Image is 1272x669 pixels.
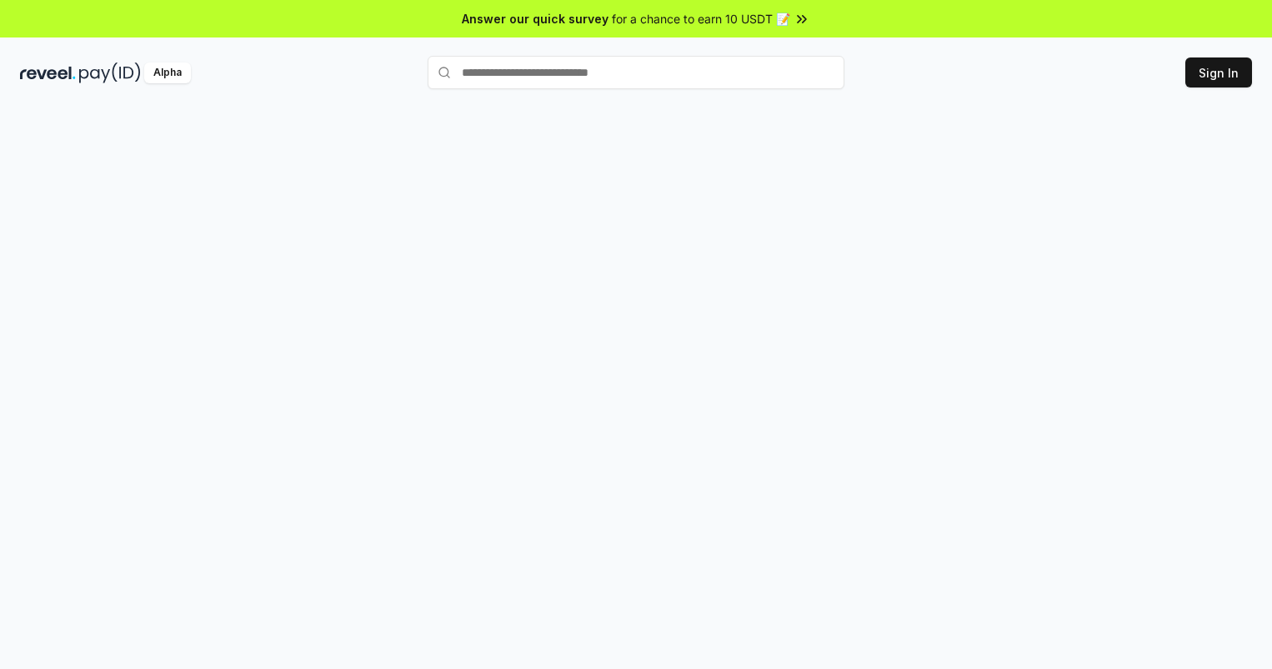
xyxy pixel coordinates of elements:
button: Sign In [1185,57,1252,87]
span: Answer our quick survey [462,10,608,27]
img: reveel_dark [20,62,76,83]
img: pay_id [79,62,141,83]
div: Alpha [144,62,191,83]
span: for a chance to earn 10 USDT 📝 [612,10,790,27]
